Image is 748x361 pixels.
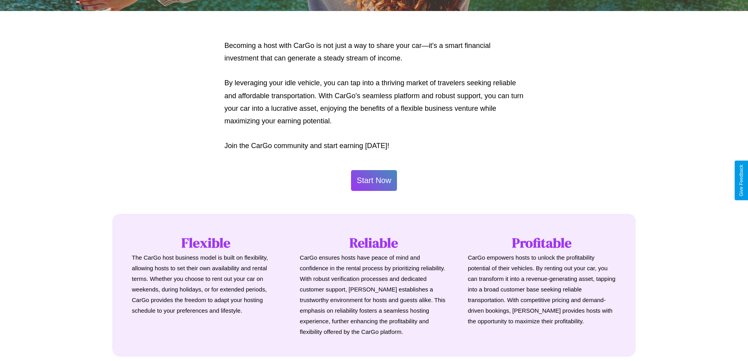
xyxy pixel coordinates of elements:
h1: Flexible [132,233,280,252]
p: CarGo ensures hosts have peace of mind and confidence in the rental process by prioritizing relia... [300,252,448,337]
p: Join the CarGo community and start earning [DATE]! [225,139,524,152]
h1: Reliable [300,233,448,252]
button: Start Now [351,170,397,191]
p: The CarGo host business model is built on flexibility, allowing hosts to set their own availabili... [132,252,280,316]
p: CarGo empowers hosts to unlock the profitability potential of their vehicles. By renting out your... [468,252,616,326]
p: By leveraging your idle vehicle, you can tap into a thriving market of travelers seeking reliable... [225,77,524,128]
div: Give Feedback [739,165,744,196]
h1: Profitable [468,233,616,252]
p: Becoming a host with CarGo is not just a way to share your car—it's a smart financial investment ... [225,39,524,65]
